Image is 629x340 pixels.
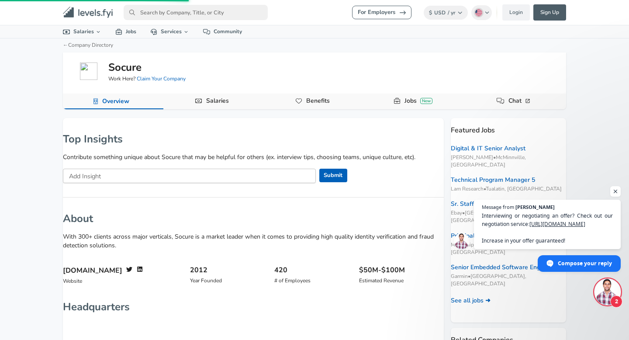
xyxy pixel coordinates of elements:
[63,232,444,250] p: With 300+ clients across major verticals, Socure is a market leader when it comes to providing hi...
[451,200,555,208] a: Sr. Staff Product Designer - Shipping
[451,209,566,224] span: Ebay • [GEOGRAPHIC_DATA], [GEOGRAPHIC_DATA]
[56,25,108,38] a: Salaries
[451,273,566,288] span: Garmin • [GEOGRAPHIC_DATA], [GEOGRAPHIC_DATA]
[274,277,311,284] span: # of Employees
[80,62,97,80] img: socure.com
[190,277,222,284] span: Year Founded
[143,25,196,38] a: Services
[63,132,444,146] h5: Top Insights
[448,9,456,16] span: / yr
[401,94,436,108] a: JobsNew
[203,94,232,108] a: Salaries
[274,264,359,276] h6: 420
[451,263,554,272] a: Senior Embedded Software Engineer
[434,9,446,16] span: USD
[451,144,525,153] a: Digital & IT Senior Analyst
[63,212,444,226] h5: About
[99,94,133,109] a: Overview
[190,264,275,276] h6: 2012
[303,94,333,108] a: Benefits
[451,176,535,184] a: Technical Program Manager 5
[471,5,492,20] button: English (US)
[558,256,612,271] span: Compose your reply
[63,266,122,275] a: [DOMAIN_NAME]
[451,232,554,240] a: Principal Safety and Health Engineer
[108,25,143,38] a: Jobs
[108,75,186,83] span: Work Here?
[533,4,566,21] a: Sign Up
[451,154,566,169] span: [PERSON_NAME] • McMinnville, [GEOGRAPHIC_DATA]
[475,9,482,16] img: English (US)
[63,153,444,162] li: Contribute something unique about Socure that may be helpful for others (ex. interview tips, choo...
[451,241,566,256] span: Microchip Technology • Gresham, [GEOGRAPHIC_DATA]
[429,9,432,16] span: $
[515,205,555,209] span: [PERSON_NAME]
[63,42,113,49] a: ←Company Directory
[482,212,613,245] span: Interviewing or negotiating an offer? Check out our negotiation service: Increase in your offer g...
[108,60,142,75] h5: Socure
[63,94,566,109] div: Company Data Navigation
[359,277,404,284] span: Estimated Revenue
[451,185,566,193] span: Lam Research • Tualatin, [GEOGRAPHIC_DATA]
[63,300,444,314] h5: Headquarters
[63,169,316,183] input: • Add Insight
[352,6,411,19] a: For Employers
[63,278,82,284] span: Website
[319,169,347,182] button: Submit
[451,118,566,135] p: Featured Jobs
[424,6,468,20] button: $USD/ yr
[137,75,186,82] a: Claim Your Company
[196,25,249,38] a: Community
[420,98,432,104] div: New
[505,94,535,108] a: Chat
[610,295,622,308] span: 2
[52,3,577,21] nav: primary
[124,5,268,20] input: Search by Company, Title, or City
[502,4,530,21] a: Login
[359,264,444,276] h6: $50M-$100M
[594,279,621,305] div: Open chat
[482,205,514,209] span: Message from
[451,296,491,305] a: See all jobs ➜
